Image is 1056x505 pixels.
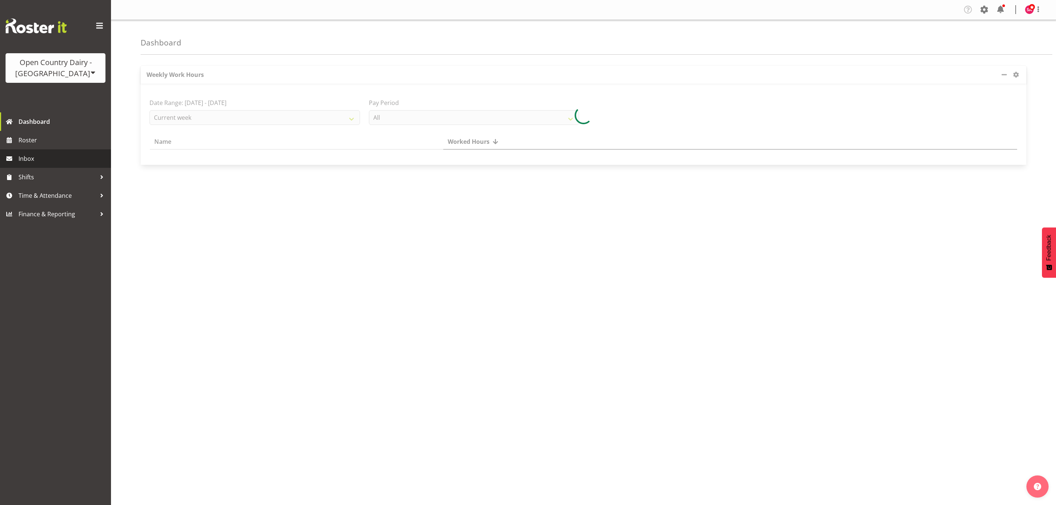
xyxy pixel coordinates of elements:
[19,116,107,127] span: Dashboard
[141,38,181,47] h4: Dashboard
[19,209,96,220] span: Finance & Reporting
[1025,5,1034,14] img: stacey-allen7479.jpg
[19,153,107,164] span: Inbox
[6,18,67,33] img: Rosterit website logo
[1042,227,1056,278] button: Feedback - Show survey
[19,135,107,146] span: Roster
[19,190,96,201] span: Time & Attendance
[1046,235,1052,261] span: Feedback
[19,172,96,183] span: Shifts
[1034,483,1041,490] img: help-xxl-2.png
[13,57,98,79] div: Open Country Dairy - [GEOGRAPHIC_DATA]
